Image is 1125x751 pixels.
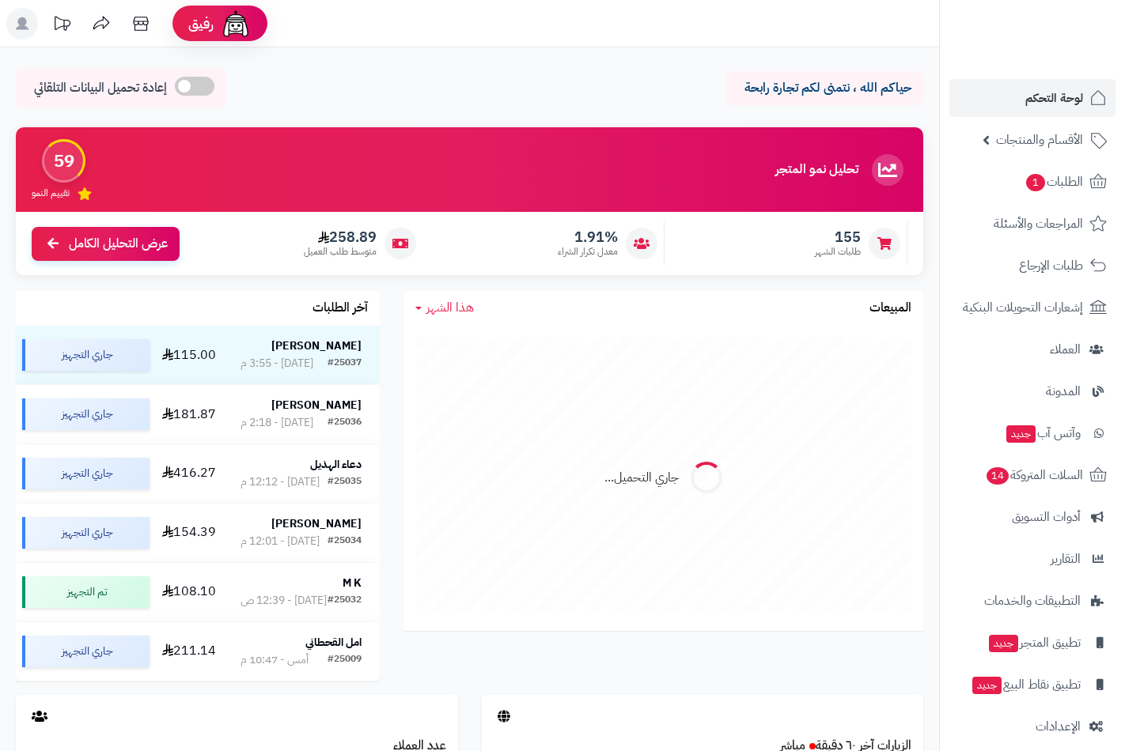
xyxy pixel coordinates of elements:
[949,666,1116,704] a: تطبيق نقاط البيعجديد
[989,635,1018,652] span: جديد
[310,456,362,473] strong: دعاء الهذيل
[328,474,362,490] div: #25035
[1046,380,1081,402] span: المدونة
[972,677,1002,694] span: جديد
[328,593,362,609] div: #25032
[985,464,1083,486] span: السلات المتروكة
[1051,548,1081,570] span: التقارير
[815,245,861,259] span: طلبات الشهر
[775,163,858,177] h3: تحليل نمو المتجر
[241,652,309,668] div: أمس - 10:47 م
[220,8,252,40] img: ai-face.png
[949,708,1116,745] a: الإعدادات
[415,299,474,317] a: هذا الشهر
[156,385,222,443] td: 181.87
[241,474,320,490] div: [DATE] - 12:12 م
[949,79,1116,117] a: لوحة التحكم
[271,515,362,532] strong: [PERSON_NAME]
[241,356,313,372] div: [DATE] - 3:55 م
[815,228,861,246] span: 155
[1050,338,1081,360] span: العملاء
[996,129,1083,151] span: الأقسام والمنتجات
[949,498,1116,536] a: أدوات التسويق
[22,517,150,549] div: جاري التجهيز
[32,227,180,261] a: عرض التحليل الكامل
[1019,255,1083,277] span: طلبات الإرجاع
[312,301,368,315] h3: آخر الطلبات
[949,330,1116,368] a: العملاء
[949,163,1116,201] a: الطلبات1
[22,636,150,667] div: جاري التجهيز
[22,458,150,489] div: جاري التجهيز
[604,469,679,487] div: جاري التحميل...
[156,504,222,562] td: 154.39
[343,575,362,591] strong: M K
[949,582,1116,620] a: التطبيقات والخدمات
[42,8,81,43] a: تحديثات المنصة
[949,624,1116,662] a: تطبيق المتجرجديد
[22,576,150,608] div: تم التجهيز
[984,590,1081,612] span: التطبيقات والخدمات
[987,632,1081,654] span: تطبيق المتجر
[1025,87,1083,109] span: لوحة التحكم
[558,245,618,259] span: معدل تكرار الشراء
[949,247,1116,285] a: طلبات الإرجاع
[949,540,1116,578] a: التقارير
[1012,506,1081,528] span: أدوات التسويق
[241,415,313,431] div: [DATE] - 2:18 م
[22,398,150,430] div: جاري التجهيز
[328,652,362,668] div: #25009
[949,372,1116,410] a: المدونة
[558,228,618,246] span: 1.91%
[971,674,1081,696] span: تطبيق نقاط البيع
[156,563,222,621] td: 108.10
[241,534,320,549] div: [DATE] - 12:01 م
[271,397,362,413] strong: [PERSON_NAME]
[328,415,362,431] div: #25036
[304,228,377,246] span: 258.89
[963,296,1083,319] span: إشعارات التحويلات البنكية
[69,235,168,253] span: عرض التحليل الكامل
[949,289,1116,326] a: إشعارات التحويلات البنكية
[241,593,327,609] div: [DATE] - 12:39 ص
[949,414,1116,452] a: وآتس آبجديد
[156,444,222,503] td: 416.27
[34,79,167,97] span: إعادة تحميل البيانات التلقائي
[737,79,911,97] p: حياكم الله ، نتمنى لكم تجارة رابحة
[305,634,362,651] strong: امل القحطاني
[869,301,911,315] h3: المبيعات
[949,205,1116,243] a: المراجعات والأسئلة
[987,467,1009,485] span: 14
[328,356,362,372] div: #25037
[304,245,377,259] span: متوسط طلب العميل
[1026,174,1045,191] span: 1
[949,456,1116,494] a: السلات المتروكة14
[22,339,150,371] div: جاري التجهيز
[1036,715,1081,738] span: الإعدادات
[156,622,222,681] td: 211.14
[1006,425,1036,443] span: جديد
[271,338,362,354] strong: [PERSON_NAME]
[188,14,214,33] span: رفيق
[994,213,1083,235] span: المراجعات والأسئلة
[1025,171,1083,193] span: الطلبات
[32,187,70,200] span: تقييم النمو
[328,534,362,549] div: #25034
[156,326,222,384] td: 115.00
[426,298,474,317] span: هذا الشهر
[1005,422,1081,444] span: وآتس آب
